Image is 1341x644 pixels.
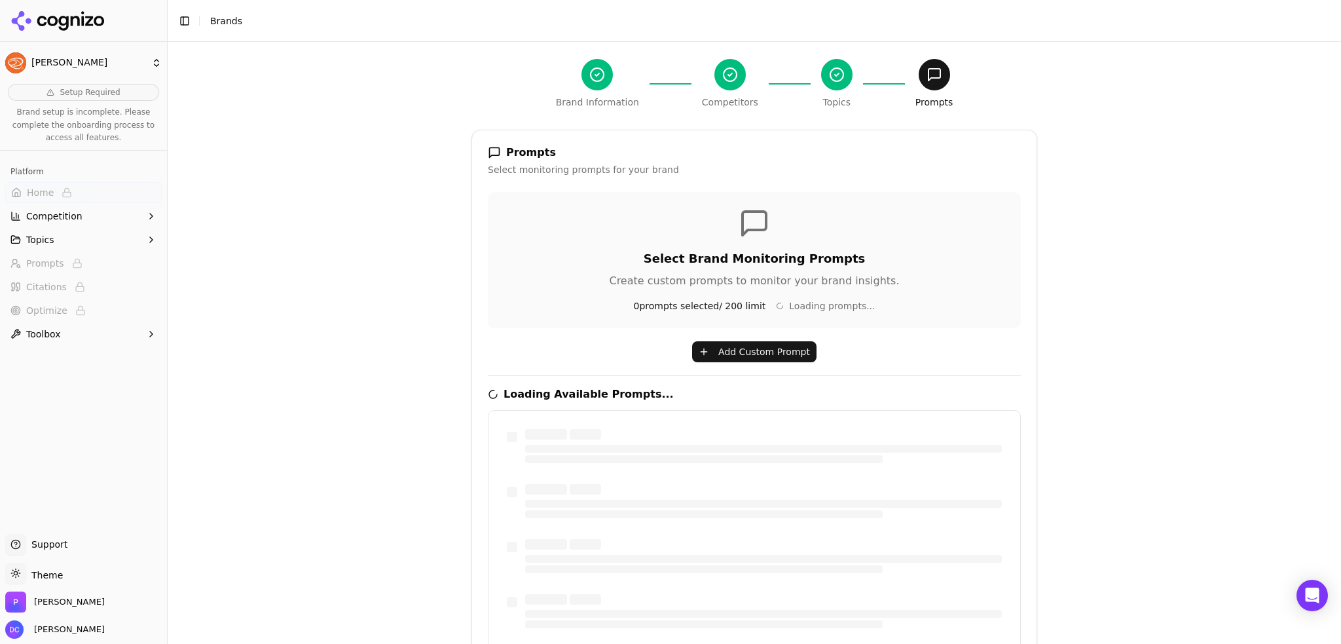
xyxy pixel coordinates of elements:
[26,210,83,223] span: Competition
[692,341,817,362] button: Add Custom Prompt
[5,620,105,639] button: Open user button
[5,161,162,182] div: Platform
[5,52,26,73] img: Smalley
[504,273,1005,289] p: Create custom prompts to monitor your brand insights.
[26,280,67,294] span: Citations
[776,299,875,313] span: Loading prompts...
[29,624,105,635] span: [PERSON_NAME]
[633,299,765,313] span: 0 prompts selected / 200 limit
[5,620,24,639] img: Dan Cole
[210,16,242,26] span: Brands
[556,96,639,109] div: Brand Information
[1296,580,1328,611] div: Open Intercom Messenger
[26,538,67,551] span: Support
[5,592,26,613] img: Perrill
[488,163,1021,176] div: Select monitoring prompts for your brand
[915,96,953,109] div: Prompts
[210,14,242,28] nav: breadcrumb
[26,257,64,270] span: Prompts
[26,304,67,317] span: Optimize
[5,324,162,345] button: Toolbox
[702,96,758,109] div: Competitors
[5,229,162,250] button: Topics
[488,387,674,402] h4: Loading Available Prompts...
[26,328,61,341] span: Toolbox
[27,186,54,199] span: Home
[8,106,159,145] p: Brand setup is incomplete. Please complete the onboarding process to access all features.
[5,206,162,227] button: Competition
[488,146,1021,159] div: Prompts
[823,96,851,109] div: Topics
[60,87,120,98] span: Setup Required
[26,233,54,246] span: Topics
[34,596,105,608] span: Perrill
[504,250,1005,268] h3: Select Brand Monitoring Prompts
[26,570,63,580] span: Theme
[31,57,146,69] span: [PERSON_NAME]
[5,592,105,613] button: Open organization switcher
